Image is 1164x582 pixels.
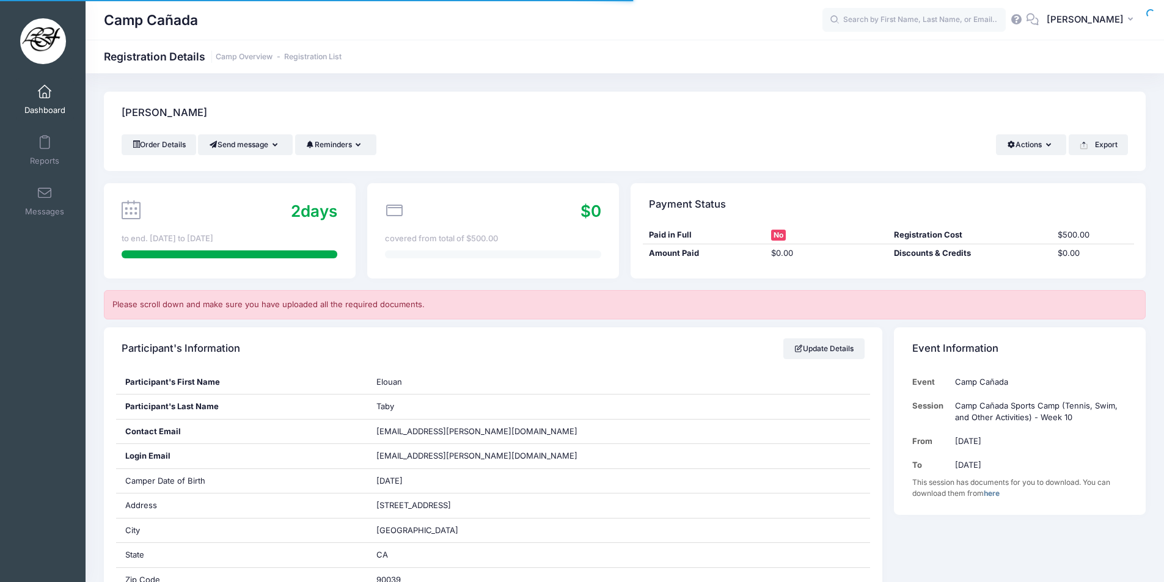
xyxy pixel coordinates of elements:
a: Registration List [284,53,342,62]
td: To [912,453,950,477]
td: [DATE] [949,429,1127,453]
div: days [291,199,337,223]
div: Please scroll down and make sure you have uploaded all the required documents. [104,290,1146,319]
span: Taby [376,401,394,411]
button: [PERSON_NAME] [1039,6,1146,34]
span: [GEOGRAPHIC_DATA] [376,525,458,535]
div: This session has documents for you to download. You can download them from [912,477,1128,499]
div: Login Email [116,444,368,468]
span: CA [376,550,388,559]
td: Session [912,394,950,430]
div: covered from total of $500.00 [385,233,601,245]
a: Camp Overview [216,53,273,62]
span: No [771,230,786,241]
button: Export [1069,134,1128,155]
span: [EMAIL_ADDRESS][PERSON_NAME][DOMAIN_NAME] [376,426,577,436]
span: $0 [580,202,601,220]
div: Camper Date of Birth [116,469,368,493]
span: Reports [30,156,59,166]
input: Search by First Name, Last Name, or Email... [822,8,1006,32]
h4: Payment Status [649,187,726,222]
h4: [PERSON_NAME] [122,96,207,131]
a: Order Details [122,134,196,155]
div: Paid in Full [643,229,766,241]
div: $500.00 [1052,229,1134,241]
td: [DATE] [949,453,1127,477]
div: Address [116,493,368,518]
div: Discounts & Credits [888,247,1052,260]
span: [EMAIL_ADDRESS][PERSON_NAME][DOMAIN_NAME] [376,450,577,462]
div: Contact Email [116,420,368,444]
div: $0.00 [1052,247,1134,260]
span: [PERSON_NAME] [1047,13,1124,26]
div: $0.00 [766,247,888,260]
span: Elouan [376,377,402,387]
a: here [984,489,1000,498]
img: Camp Cañada [20,18,66,64]
div: City [116,518,368,543]
div: Amount Paid [643,247,766,260]
td: Camp Cañada Sports Camp (Tennis, Swim, and Other Activities) - Week 10 [949,394,1127,430]
td: Camp Cañada [949,370,1127,394]
span: [DATE] [376,476,403,486]
span: [STREET_ADDRESS] [376,500,451,510]
a: Update Details [783,338,865,359]
div: Registration Cost [888,229,1052,241]
a: Reports [16,129,74,172]
a: Dashboard [16,78,74,121]
h4: Participant's Information [122,331,240,366]
span: Dashboard [24,105,65,115]
td: Event [912,370,950,394]
td: From [912,429,950,453]
h1: Registration Details [104,50,342,63]
h4: Event Information [912,331,998,366]
span: Messages [25,206,64,217]
button: Reminders [295,134,376,155]
button: Actions [996,134,1066,155]
div: State [116,543,368,567]
h1: Camp Cañada [104,6,198,34]
span: 2 [291,202,301,220]
a: Messages [16,180,74,222]
div: Participant's Last Name [116,395,368,419]
button: Send message [198,134,293,155]
div: Participant's First Name [116,370,368,395]
div: to end. [DATE] to [DATE] [122,233,337,245]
